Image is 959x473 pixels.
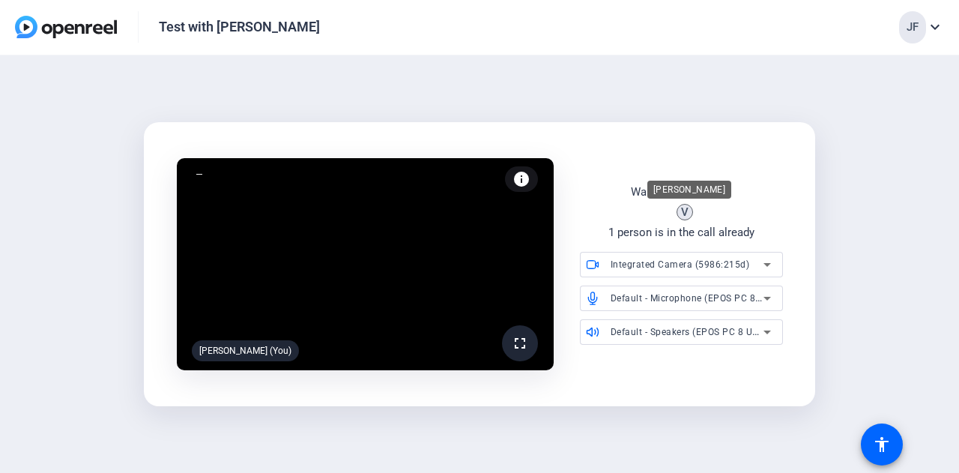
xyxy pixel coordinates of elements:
[512,170,530,188] mat-icon: info
[611,292,836,304] span: Default - Microphone (EPOS PC 8 USB) (1395:00b0)
[15,16,117,38] img: OpenReel logo
[647,181,731,199] div: [PERSON_NAME]
[608,224,754,241] div: 1 person is in the call already
[631,184,731,201] div: Waiting for approval
[926,18,944,36] mat-icon: expand_more
[511,334,529,352] mat-icon: fullscreen
[159,18,320,36] div: Test with [PERSON_NAME]
[611,325,824,337] span: Default - Speakers (EPOS PC 8 USB) (1395:00b0)
[873,436,891,454] mat-icon: accessibility
[611,259,750,270] span: Integrated Camera (5986:215d)
[899,11,926,43] div: JF
[192,340,299,361] div: [PERSON_NAME] (You)
[677,204,693,220] div: V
